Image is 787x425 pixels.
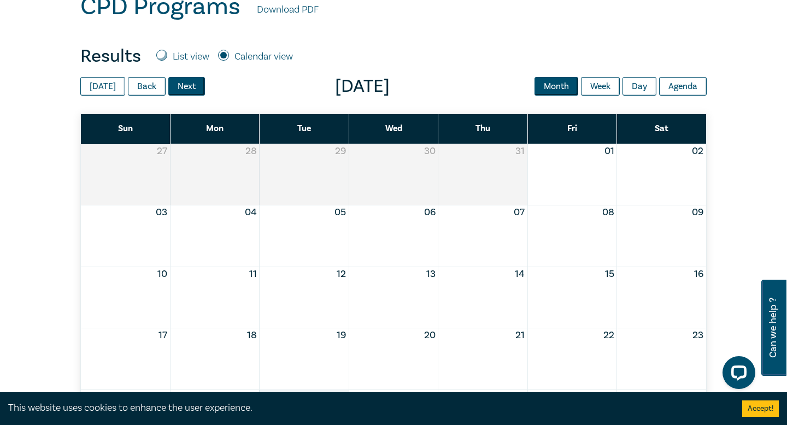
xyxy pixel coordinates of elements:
button: 29 [603,390,614,404]
label: Calendar view [234,50,293,64]
button: 25 [246,390,257,404]
button: 02 [692,144,703,158]
button: 27 [157,144,167,158]
button: Day [622,77,656,96]
span: Fri [567,123,577,134]
button: 29 [335,144,346,158]
button: Accept cookies [742,400,779,417]
button: 16 [694,267,703,281]
span: Mon [206,123,224,134]
span: [DATE] [205,75,519,97]
button: 31 [515,144,525,158]
button: 12 [337,267,346,281]
button: [DATE] [80,77,125,96]
iframe: LiveChat chat widget [714,352,760,398]
button: 08 [602,205,614,220]
button: 06 [424,205,436,220]
h4: Results [80,45,141,67]
button: 10 [157,267,167,281]
button: 30 [692,390,703,404]
button: 24 [156,390,167,404]
button: 05 [334,205,346,220]
button: 14 [515,267,525,281]
button: 22 [603,328,614,343]
span: Can we help ? [768,286,778,369]
button: 23 [692,328,703,343]
button: 27 [425,390,436,404]
button: Month [535,77,578,96]
button: 07 [514,205,525,220]
div: This website uses cookies to enhance the user experience. [8,401,726,415]
button: 18 [247,328,257,343]
button: 13 [426,267,436,281]
button: 19 [337,328,346,343]
button: 28 [245,144,257,158]
button: 28 [513,390,525,404]
button: 21 [515,328,525,343]
button: 04 [245,205,257,220]
button: 09 [692,205,703,220]
span: Tue [297,123,311,134]
button: 11 [249,267,257,281]
button: 26 [335,390,346,404]
span: Sun [118,123,133,134]
span: Thu [475,123,490,134]
button: 03 [156,205,167,220]
a: Download PDF [257,3,319,17]
button: Back [128,77,166,96]
button: Week [581,77,620,96]
span: Sat [655,123,668,134]
label: List view [173,50,209,64]
button: Next [168,77,205,96]
button: Agenda [659,77,707,96]
span: Wed [385,123,402,134]
button: 15 [605,267,614,281]
button: 20 [424,328,436,343]
button: 01 [604,144,614,158]
button: 30 [424,144,436,158]
button: 17 [158,328,167,343]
